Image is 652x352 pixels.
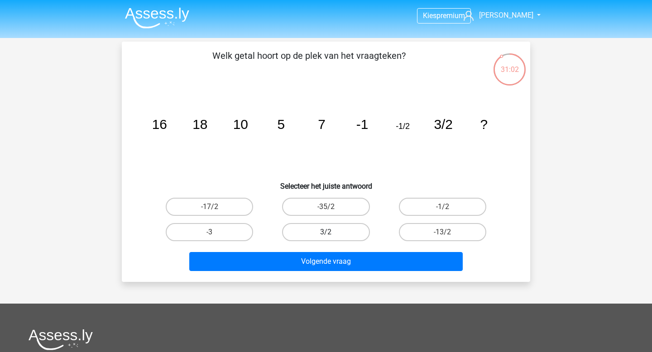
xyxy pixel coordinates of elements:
[318,117,326,132] tspan: 7
[493,52,527,75] div: 31:02
[436,11,465,20] span: premium
[460,10,534,21] a: [PERSON_NAME]
[136,49,482,76] p: Welk getal hoort op de plek van het vraagteken?
[399,223,486,241] label: -13/2
[423,11,436,20] span: Kies
[166,223,253,241] label: -3
[29,329,93,350] img: Assessly logo
[480,117,488,132] tspan: ?
[152,117,167,132] tspan: 16
[282,223,369,241] label: 3/2
[356,117,369,132] tspan: -1
[278,117,285,132] tspan: 5
[136,175,516,190] h6: Selecteer het juiste antwoord
[125,7,189,29] img: Assessly
[189,252,463,271] button: Volgende vraag
[192,117,207,132] tspan: 18
[166,198,253,216] label: -17/2
[479,11,533,19] span: [PERSON_NAME]
[282,198,369,216] label: -35/2
[396,122,410,131] tspan: -1/2
[233,117,248,132] tspan: 10
[417,10,470,22] a: Kiespremium
[434,117,452,132] tspan: 3/2
[399,198,486,216] label: -1/2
